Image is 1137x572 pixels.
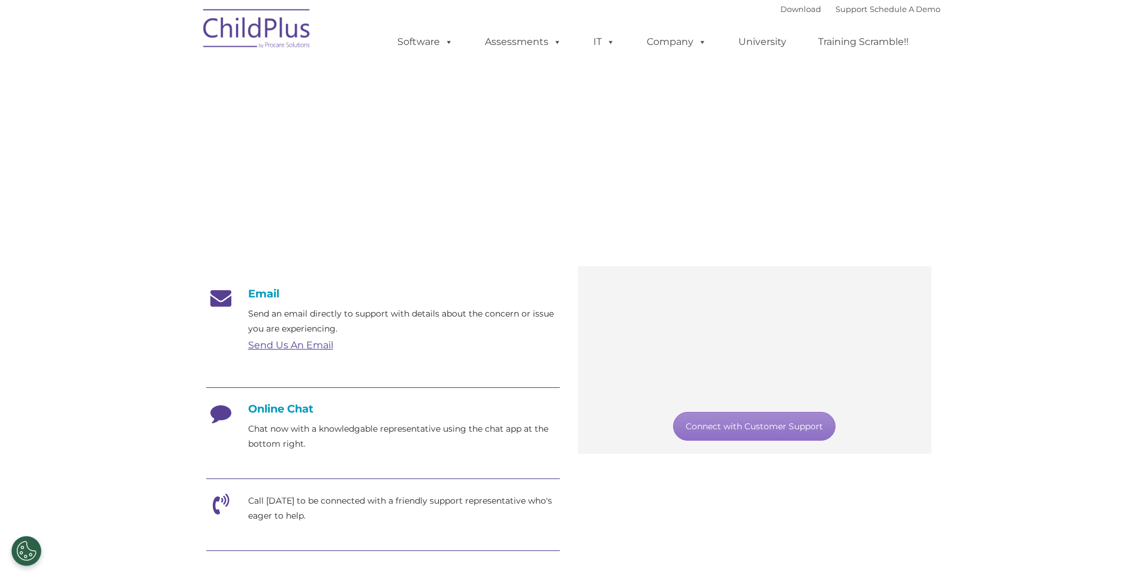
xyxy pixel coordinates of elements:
[870,4,940,14] a: Schedule A Demo
[780,4,940,14] font: |
[11,536,41,566] button: Cookies Settings
[248,306,560,336] p: Send an email directly to support with details about the concern or issue you are experiencing.
[635,30,719,54] a: Company
[206,402,560,416] h4: Online Chat
[581,30,627,54] a: IT
[726,30,798,54] a: University
[248,339,333,351] a: Send Us An Email
[780,4,821,14] a: Download
[806,30,921,54] a: Training Scramble!!
[473,30,574,54] a: Assessments
[385,30,465,54] a: Software
[673,412,836,441] a: Connect with Customer Support
[836,4,867,14] a: Support
[197,1,317,61] img: ChildPlus by Procare Solutions
[248,493,560,523] p: Call [DATE] to be connected with a friendly support representative who's eager to help.
[248,422,560,451] p: Chat now with a knowledgable representative using the chat app at the bottom right.
[206,287,560,300] h4: Email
